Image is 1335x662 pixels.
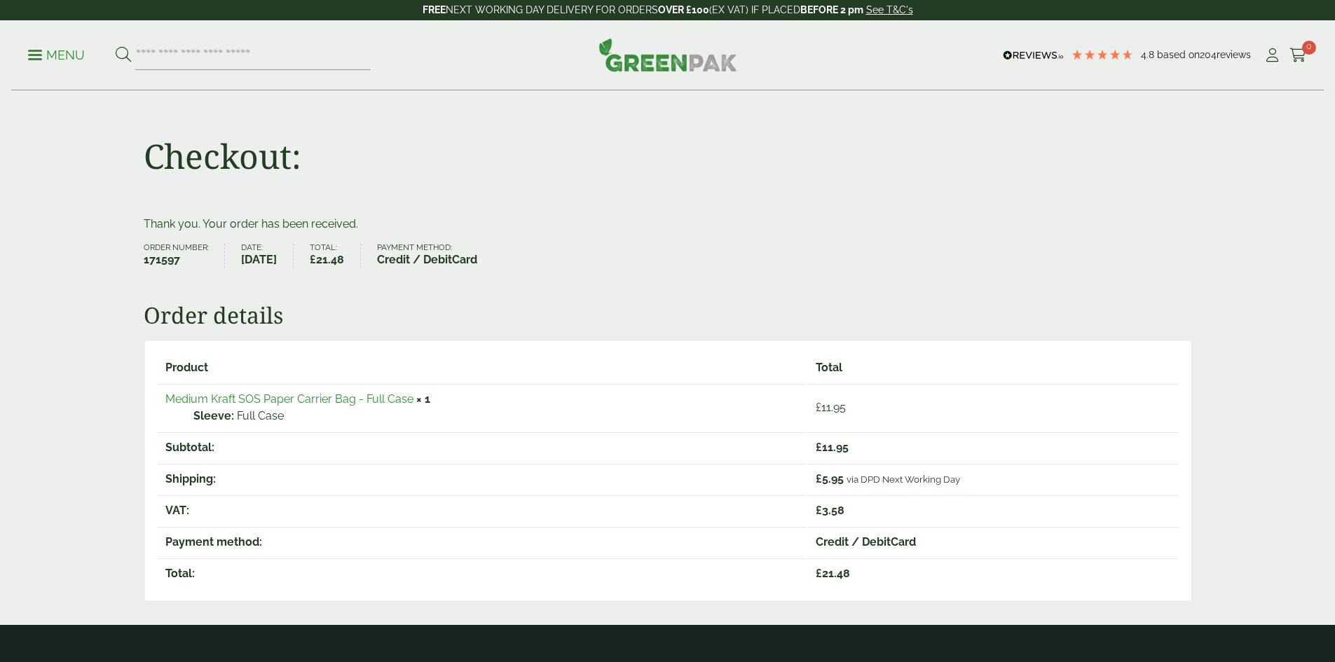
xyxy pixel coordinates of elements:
span: £ [816,504,822,517]
span: 11.95 [816,441,849,454]
a: 0 [1289,45,1307,66]
li: Date: [241,244,294,268]
i: My Account [1264,48,1281,62]
span: 3.58 [816,504,844,517]
span: £ [816,401,821,414]
li: Order number: [144,244,226,268]
i: Cart [1289,48,1307,62]
img: GreenPak Supplies [598,38,737,71]
strong: [DATE] [241,251,277,268]
strong: Credit / DebitCard [377,251,477,268]
strong: × 1 [416,392,430,406]
span: 0 [1302,41,1316,55]
img: REVIEWS.io [1003,50,1064,60]
bdi: 21.48 [310,253,344,266]
strong: FREE [423,4,446,15]
span: reviews [1217,49,1251,60]
h1: Checkout: [144,136,301,177]
th: Product [157,353,806,382]
a: See T&C's [866,4,913,15]
bdi: 11.95 [816,401,846,414]
strong: 171597 [144,251,209,268]
li: Total: [310,244,361,268]
th: VAT: [157,495,806,525]
span: Based on [1157,49,1200,60]
p: Thank you. Your order has been received. [144,216,1192,233]
span: 204 [1200,49,1217,60]
th: Payment method: [157,527,806,557]
th: Subtotal: [157,432,806,462]
a: Menu [28,47,85,61]
strong: Sleeve: [193,408,234,425]
small: via DPD Next Working Day [847,474,960,485]
p: Full Case [193,408,797,425]
span: £ [310,253,316,266]
strong: BEFORE 2 pm [800,4,863,15]
span: £ [816,472,822,485]
strong: OVER £100 [658,4,709,15]
span: £ [816,567,822,580]
th: Shipping: [157,464,806,494]
span: 21.48 [816,567,850,580]
li: Payment method: [377,244,493,268]
th: Total: [157,558,806,588]
span: £ [816,441,822,454]
a: Medium Kraft SOS Paper Carrier Bag - Full Case [165,392,413,406]
th: Total [807,353,1179,382]
span: 5.95 [816,472,844,485]
p: Menu [28,47,85,64]
td: Credit / DebitCard [807,527,1179,557]
div: 4.79 Stars [1071,48,1134,61]
span: 4.8 [1141,49,1157,60]
h2: Order details [144,302,1192,329]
